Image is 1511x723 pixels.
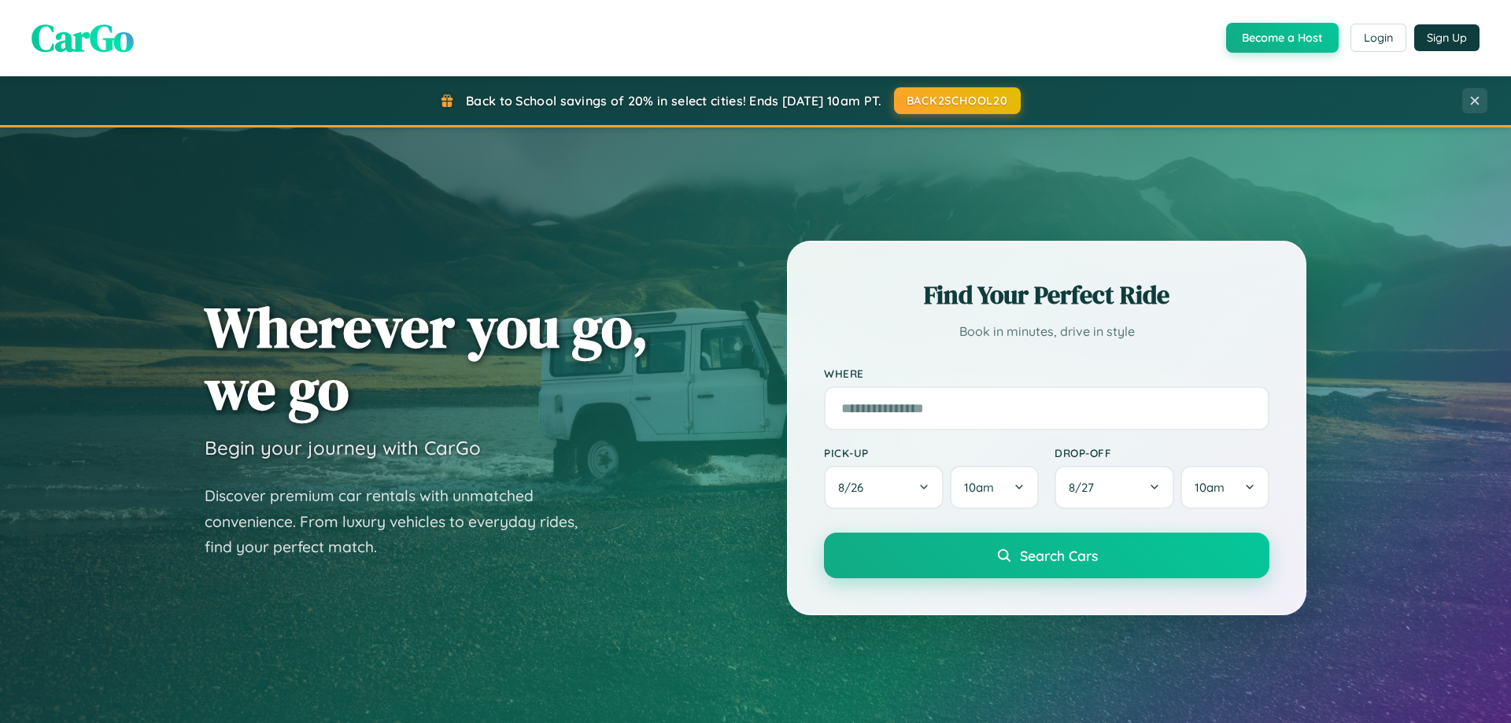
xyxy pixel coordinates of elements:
button: 10am [950,466,1039,509]
span: 10am [964,480,994,495]
button: Become a Host [1226,23,1339,53]
span: CarGo [31,12,134,64]
button: 10am [1180,466,1269,509]
button: Sign Up [1414,24,1480,51]
h1: Wherever you go, we go [205,296,648,420]
button: 8/26 [824,466,944,509]
label: Where [824,367,1269,380]
button: BACK2SCHOOL20 [894,87,1021,114]
h3: Begin your journey with CarGo [205,436,481,459]
p: Book in minutes, drive in style [824,320,1269,343]
button: Login [1350,24,1406,52]
button: Search Cars [824,533,1269,578]
button: 8/27 [1055,466,1174,509]
span: 8 / 27 [1069,480,1102,495]
span: 10am [1195,480,1225,495]
span: Back to School savings of 20% in select cities! Ends [DATE] 10am PT. [466,93,881,109]
span: Search Cars [1020,547,1098,564]
label: Drop-off [1055,446,1269,459]
p: Discover premium car rentals with unmatched convenience. From luxury vehicles to everyday rides, ... [205,483,598,560]
label: Pick-up [824,446,1039,459]
h2: Find Your Perfect Ride [824,278,1269,312]
span: 8 / 26 [838,480,871,495]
